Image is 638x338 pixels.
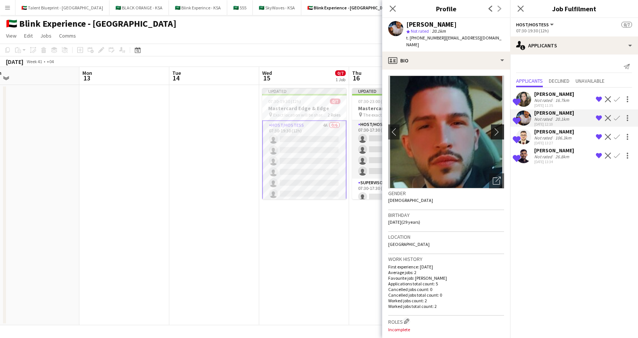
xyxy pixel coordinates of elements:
[388,256,504,262] h3: Work history
[352,105,436,112] h3: Mastercard Edge & Edge
[330,99,340,104] span: 0/7
[352,88,436,199] app-job-card: Updated07:30-23:00 (15h30m)0/7Mastercard Edge & Edge The exact location will be shared later3 Rol...
[109,0,169,15] button: 🇸🇦 BLACK ORANGE - KSA
[262,70,272,76] span: Wed
[171,74,181,82] span: 14
[406,21,457,28] div: [PERSON_NAME]
[510,4,638,14] h3: Job Fulfilment
[227,0,253,15] button: 🇸🇦 555
[382,4,510,14] h3: Profile
[81,74,92,82] span: 13
[388,76,504,188] img: Crew avatar or photo
[554,116,571,122] div: 20.1km
[363,112,418,118] span: The exact location will be shared later
[406,35,445,41] span: t. [PHONE_NUMBER]
[262,88,346,199] app-job-card: Updated07:30-19:30 (12h)0/7Mastercard Edge & Edge Exact location will be shared later2 RolesHost/...
[268,99,301,104] span: 07:30-19:30 (12h)
[554,135,573,141] div: 106.3km
[388,298,504,303] p: Worked jobs count: 2
[56,31,79,41] a: Comms
[554,97,571,103] div: 16.7km
[358,99,400,104] span: 07:30-23:00 (15h30m)
[261,74,272,82] span: 15
[388,275,504,281] p: Favourite job: [PERSON_NAME]
[6,58,23,65] div: [DATE]
[6,32,17,39] span: View
[169,0,227,15] button: 🇸🇦 Blink Experince - KSA
[388,292,504,298] p: Cancelled jobs total count: 0
[516,78,543,83] span: Applicants
[47,59,54,64] div: +04
[534,97,554,103] div: Not rated
[352,120,436,179] app-card-role: Host/Hostess3A0/407:30-17:30 (10h)
[621,22,632,27] span: 0/7
[411,28,429,34] span: Not rated
[335,70,346,76] span: 0/7
[489,173,504,188] div: Open photos pop-in
[388,212,504,218] h3: Birthday
[352,70,362,76] span: Thu
[388,241,430,247] span: [GEOGRAPHIC_DATA]
[59,32,76,39] span: Comms
[388,317,504,325] h3: Roles
[388,281,504,286] p: Applications total count: 5
[273,112,328,118] span: Exact location will be shared later
[516,28,632,33] div: 07:30-19:30 (12h)
[336,77,345,82] div: 1 Job
[24,32,33,39] span: Edit
[576,78,605,83] span: Unavailable
[516,22,555,27] button: Host/Hostess
[37,31,55,41] a: Jobs
[534,103,574,108] div: [DATE] 11:35
[549,78,570,83] span: Declined
[253,0,301,15] button: 🇸🇦 SkyWaves - KSA
[388,286,504,292] p: Cancelled jobs count: 0
[554,154,571,159] div: 26.8km
[516,22,549,27] span: Host/Hostess
[388,303,504,309] p: Worked jobs total count: 2
[15,0,109,15] button: 🇦🇪 Talent Blueprint - [GEOGRAPHIC_DATA]
[534,141,574,146] div: [DATE] 13:27
[262,120,346,202] app-card-role: Host/Hostess4A0/607:30-19:30 (12h)
[25,59,44,64] span: Week 41
[388,219,420,225] span: [DATE] (29 years)
[534,122,574,127] div: [DATE] 12:10
[534,135,554,141] div: Not rated
[534,128,574,135] div: [PERSON_NAME]
[328,112,340,118] span: 2 Roles
[3,31,20,41] a: View
[82,70,92,76] span: Mon
[534,154,554,159] div: Not rated
[352,88,436,94] div: Updated
[388,264,504,270] p: First experience: [DATE]
[21,31,36,41] a: Edit
[534,159,574,164] div: [DATE] 13:34
[262,105,346,112] h3: Mastercard Edge & Edge
[388,197,433,203] span: [DEMOGRAPHIC_DATA]
[510,36,638,55] div: Applicants
[262,88,346,94] div: Updated
[534,147,574,154] div: [PERSON_NAME]
[351,74,362,82] span: 16
[406,35,501,47] span: | [EMAIL_ADDRESS][DOMAIN_NAME]
[430,28,447,34] span: 20.1km
[40,32,52,39] span: Jobs
[382,52,510,70] div: Bio
[388,270,504,275] p: Average jobs: 2
[6,18,176,29] h1: 🇦🇪 Blink Experience - [GEOGRAPHIC_DATA]
[388,233,504,240] h3: Location
[388,190,504,197] h3: Gender
[534,109,574,116] div: [PERSON_NAME]
[388,327,504,332] p: Incomplete
[534,116,554,122] div: Not rated
[352,179,436,204] app-card-role: Supervisor2A0/107:30-17:30 (10h)
[534,91,574,97] div: [PERSON_NAME]
[301,0,398,15] button: 🇦🇪 Blink Experience - [GEOGRAPHIC_DATA]
[172,70,181,76] span: Tue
